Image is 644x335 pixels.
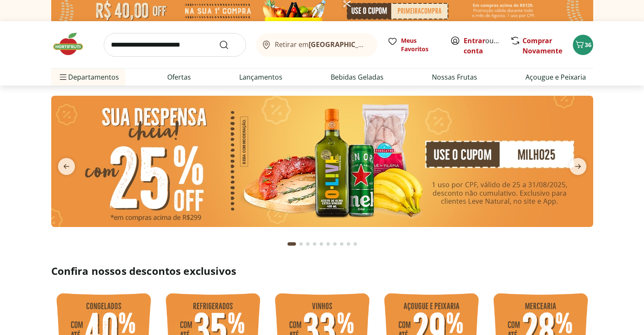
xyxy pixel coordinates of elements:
[387,36,440,53] a: Meus Favoritos
[432,72,477,82] a: Nossas Frutas
[573,35,593,55] button: Carrinho
[464,36,510,55] a: Criar conta
[331,72,384,82] a: Bebidas Geladas
[58,67,119,87] span: Departamentos
[585,41,591,49] span: 36
[311,234,318,254] button: Go to page 4 from fs-carousel
[219,40,239,50] button: Submit Search
[345,234,352,254] button: Go to page 9 from fs-carousel
[51,264,593,278] h2: Confira nossos descontos exclusivos
[51,158,82,175] button: previous
[309,40,451,49] b: [GEOGRAPHIC_DATA]/[GEOGRAPHIC_DATA]
[51,96,593,227] img: cupom
[304,234,311,254] button: Go to page 3 from fs-carousel
[167,72,191,82] a: Ofertas
[563,158,593,175] button: next
[298,234,304,254] button: Go to page 2 from fs-carousel
[338,234,345,254] button: Go to page 8 from fs-carousel
[464,36,501,56] span: ou
[318,234,325,254] button: Go to page 5 from fs-carousel
[332,234,338,254] button: Go to page 7 from fs-carousel
[401,36,440,53] span: Meus Favoritos
[58,67,68,87] button: Menu
[464,36,485,45] a: Entrar
[325,234,332,254] button: Go to page 6 from fs-carousel
[239,72,282,82] a: Lançamentos
[522,36,562,55] a: Comprar Novamente
[275,41,368,48] span: Retirar em
[51,31,94,57] img: Hortifruti
[286,234,298,254] button: Current page from fs-carousel
[104,33,246,57] input: search
[352,234,359,254] button: Go to page 10 from fs-carousel
[256,33,377,57] button: Retirar em[GEOGRAPHIC_DATA]/[GEOGRAPHIC_DATA]
[525,72,586,82] a: Açougue e Peixaria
